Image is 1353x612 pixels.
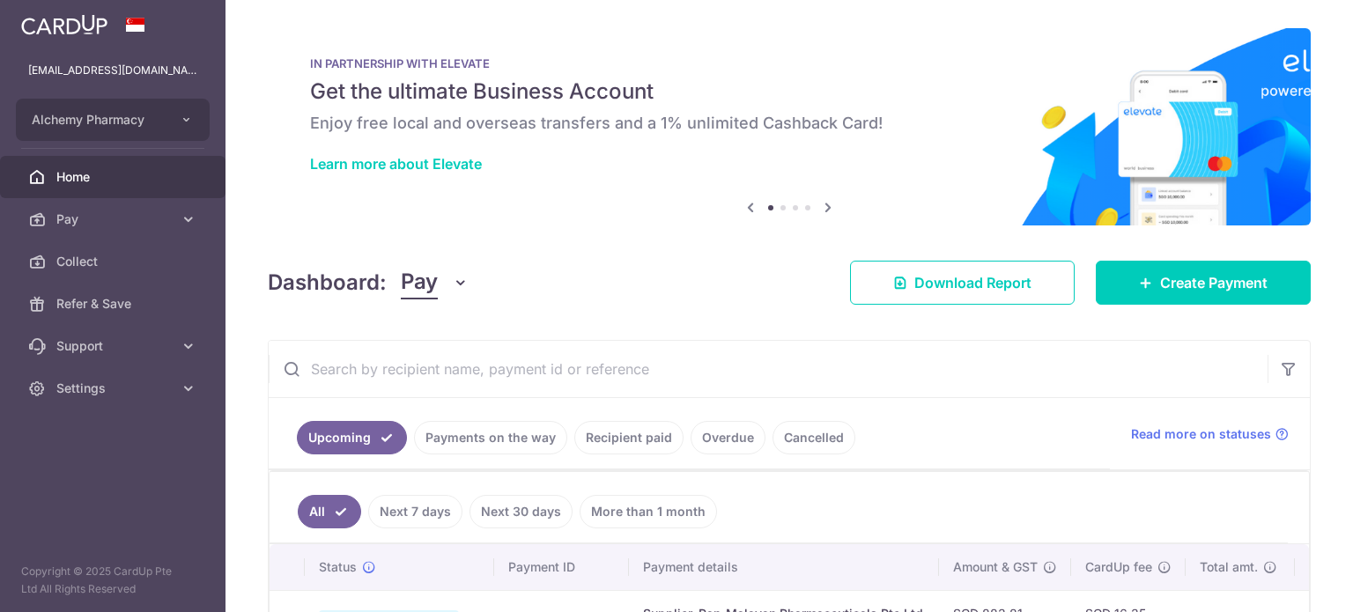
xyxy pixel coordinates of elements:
[310,56,1268,70] p: IN PARTNERSHIP WITH ELEVATE
[16,99,210,141] button: Alchemy Pharmacy
[1096,261,1311,305] a: Create Payment
[297,421,407,454] a: Upcoming
[850,261,1075,305] a: Download Report
[401,266,469,299] button: Pay
[56,337,173,355] span: Support
[32,111,162,129] span: Alchemy Pharmacy
[1240,559,1335,603] iframe: Opens a widget where you can find more information
[56,168,173,186] span: Home
[1085,558,1152,576] span: CardUp fee
[56,295,173,313] span: Refer & Save
[298,495,361,528] a: All
[629,544,939,590] th: Payment details
[469,495,573,528] a: Next 30 days
[310,77,1268,106] h5: Get the ultimate Business Account
[1131,425,1289,443] a: Read more on statuses
[953,558,1038,576] span: Amount & GST
[310,113,1268,134] h6: Enjoy free local and overseas transfers and a 1% unlimited Cashback Card!
[319,558,357,576] span: Status
[414,421,567,454] a: Payments on the way
[268,28,1311,225] img: Renovation banner
[310,155,482,173] a: Learn more about Elevate
[1131,425,1271,443] span: Read more on statuses
[580,495,717,528] a: More than 1 month
[28,62,197,79] p: [EMAIL_ADDRESS][DOMAIN_NAME]
[1160,272,1268,293] span: Create Payment
[21,14,107,35] img: CardUp
[268,267,387,299] h4: Dashboard:
[368,495,462,528] a: Next 7 days
[773,421,855,454] a: Cancelled
[56,253,173,270] span: Collect
[56,210,173,228] span: Pay
[574,421,684,454] a: Recipient paid
[914,272,1031,293] span: Download Report
[56,380,173,397] span: Settings
[1200,558,1258,576] span: Total amt.
[269,341,1268,397] input: Search by recipient name, payment id or reference
[691,421,765,454] a: Overdue
[401,266,438,299] span: Pay
[494,544,629,590] th: Payment ID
